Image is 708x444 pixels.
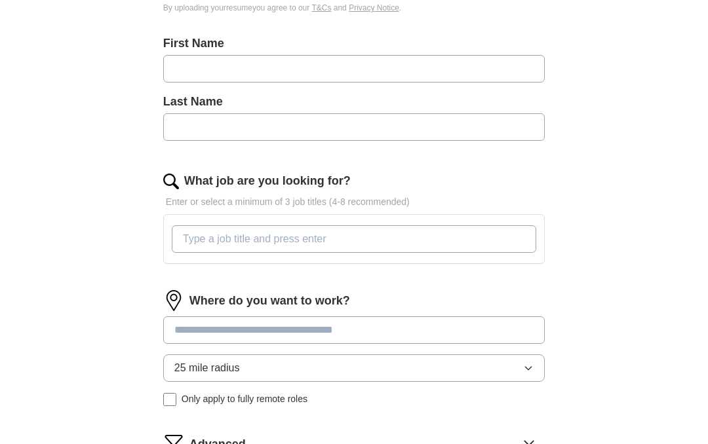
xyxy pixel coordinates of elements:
label: What job are you looking for? [184,172,351,190]
span: 25 mile radius [174,360,240,376]
p: Enter or select a minimum of 3 job titles (4-8 recommended) [163,195,545,209]
img: location.png [163,290,184,311]
img: search.png [163,174,179,189]
button: 25 mile radius [163,354,545,382]
input: Only apply to fully remote roles [163,393,176,406]
a: Privacy Notice [349,3,399,12]
input: Type a job title and press enter [172,225,536,253]
span: Only apply to fully remote roles [182,392,307,406]
a: T&Cs [311,3,331,12]
label: Where do you want to work? [189,292,350,310]
div: By uploading your resume you agree to our and . [163,2,545,14]
label: First Name [163,35,545,52]
label: Last Name [163,93,545,111]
